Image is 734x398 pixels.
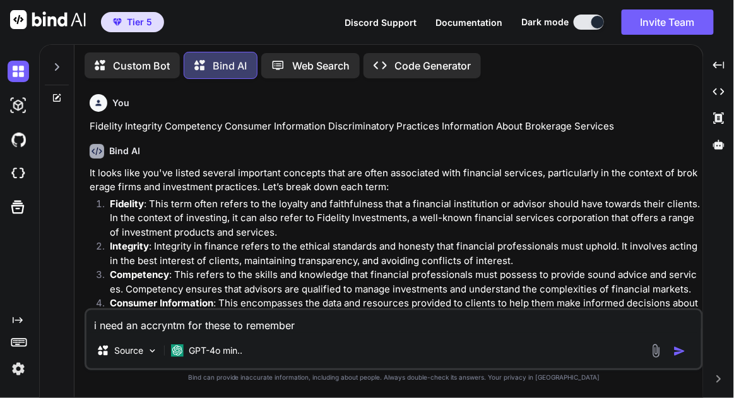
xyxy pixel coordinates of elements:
[110,296,701,325] p: : This encompasses the data and resources provided to clients to help them make informed decision...
[8,358,29,380] img: settings
[110,297,213,309] strong: Consumer Information
[113,18,122,26] img: premium
[110,239,701,268] p: : Integrity in finance refers to the ethical standards and honesty that financial professionals m...
[86,310,701,333] textarea: i need an accryntm for these to remembe
[521,16,569,28] span: Dark mode
[345,17,417,28] span: Discord Support
[109,145,140,157] h6: Bind AI
[85,373,703,382] p: Bind can provide inaccurate information, including about people. Always double-check its answers....
[112,97,129,109] h6: You
[147,346,158,356] img: Pick Models
[110,197,701,240] p: : This term often refers to the loyalty and faithfulness that a financial institution or advisor ...
[213,58,247,73] p: Bind AI
[90,166,701,195] p: It looks like you've listed several important concepts that are often associated with financial s...
[110,268,701,296] p: : This refers to the skills and knowledge that financial professionals must possess to provide so...
[110,240,149,252] strong: Integrity
[10,10,86,29] img: Bind AI
[649,344,663,358] img: attachment
[113,58,170,73] p: Custom Bot
[110,268,169,280] strong: Competency
[673,345,686,358] img: icon
[435,17,502,28] span: Documentation
[622,9,714,35] button: Invite Team
[394,58,471,73] p: Code Generator
[8,163,29,184] img: cloudideIcon
[110,198,144,210] strong: Fidelity
[101,12,164,32] button: premiumTier 5
[127,16,152,28] span: Tier 5
[189,344,242,357] p: GPT-4o min..
[435,16,502,29] button: Documentation
[8,61,29,82] img: darkChat
[114,344,143,357] p: Source
[8,95,29,116] img: darkAi-studio
[292,58,350,73] p: Web Search
[171,344,184,357] img: GPT-4o mini
[345,16,417,29] button: Discord Support
[90,119,701,134] p: Fidelity Integrity Competency Consumer Information Discriminatory Practices Information About Bro...
[8,129,29,150] img: githubDark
